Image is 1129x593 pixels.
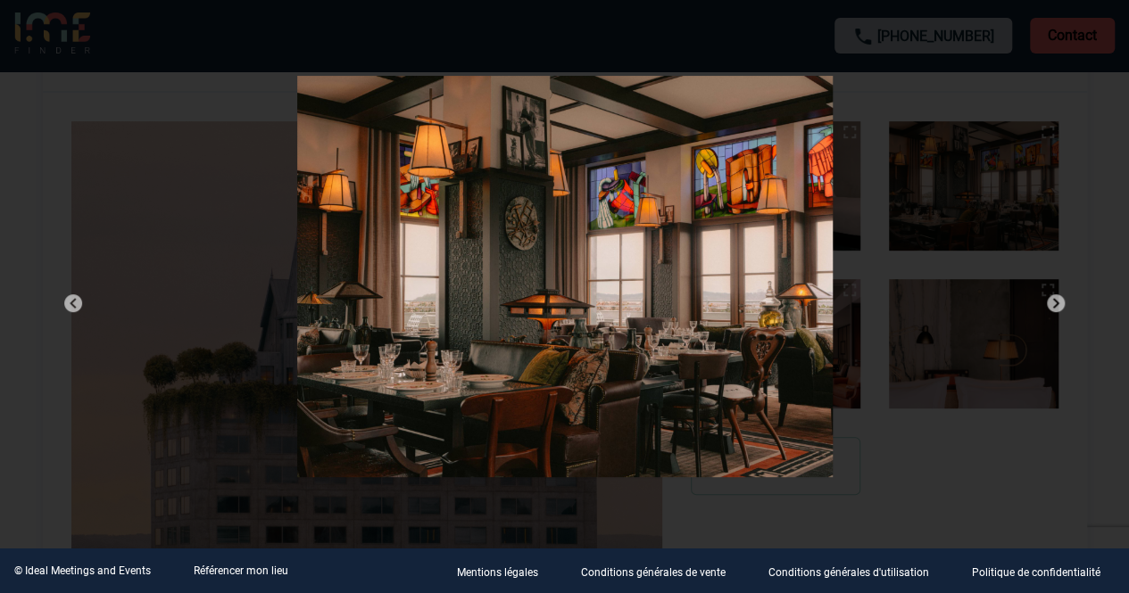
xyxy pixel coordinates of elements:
p: Conditions générales d'utilisation [768,566,929,579]
p: Politique de confidentialité [972,566,1100,579]
a: Conditions générales de vente [567,563,754,580]
a: Politique de confidentialité [958,563,1129,580]
a: Conditions générales d'utilisation [754,563,958,580]
a: Mentions légales [443,563,567,580]
p: Mentions légales [457,566,538,579]
a: Référencer mon lieu [194,564,288,577]
p: Conditions générales de vente [581,566,726,579]
div: © Ideal Meetings and Events [14,564,151,577]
